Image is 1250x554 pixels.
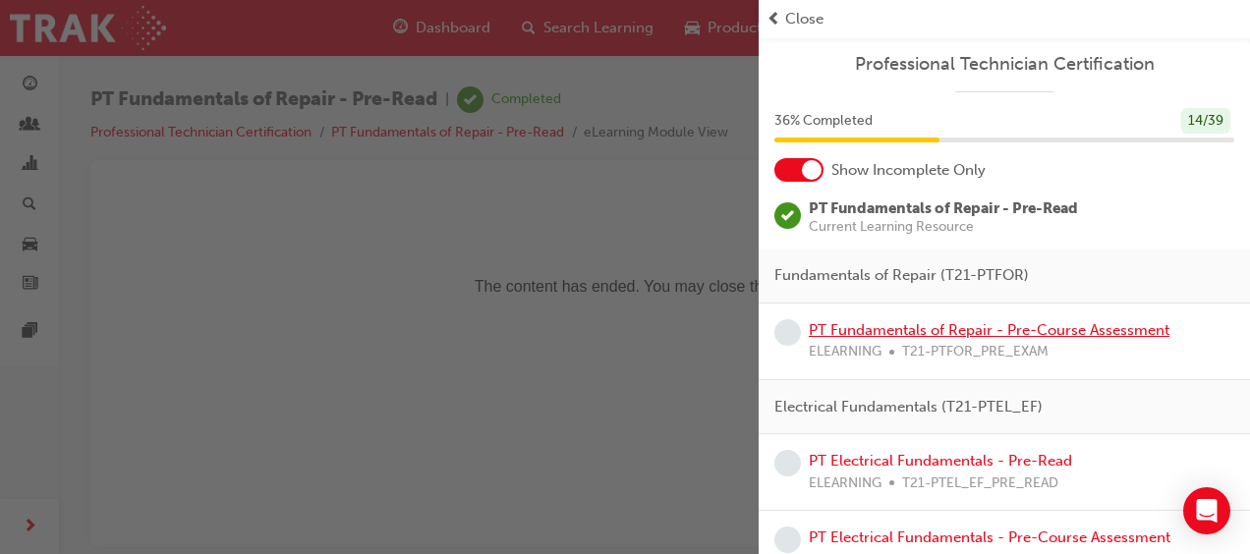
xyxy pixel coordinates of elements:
[1183,487,1230,534] div: Open Intercom Messenger
[774,264,1029,287] span: Fundamentals of Repair (T21-PTFOR)
[785,8,824,30] span: Close
[809,220,1078,234] span: Current Learning Resource
[809,341,881,363] span: ELEARNING
[774,53,1234,76] a: Professional Technician Certification
[809,528,1170,546] a: PT Electrical Fundamentals - Pre-Course Assessment
[774,202,801,229] span: learningRecordVerb_COMPLETE-icon
[902,341,1049,363] span: T21-PTFOR_PRE_EXAM
[831,159,986,182] span: Show Incomplete Only
[809,452,1072,470] a: PT Electrical Fundamentals - Pre-Read
[8,16,1089,104] p: The content has ended. You may close this window.
[767,8,1242,30] button: prev-iconClose
[774,450,801,476] span: learningRecordVerb_NONE-icon
[774,110,873,133] span: 36 % Completed
[809,472,881,495] span: ELEARNING
[809,321,1169,339] a: PT Fundamentals of Repair - Pre-Course Assessment
[774,526,801,553] span: learningRecordVerb_NONE-icon
[902,472,1058,495] span: T21-PTEL_EF_PRE_READ
[809,199,1078,217] span: PT Fundamentals of Repair - Pre-Read
[774,319,801,346] span: learningRecordVerb_NONE-icon
[774,396,1043,418] span: Electrical Fundamentals (T21-PTEL_EF)
[1181,108,1230,135] div: 14 / 39
[767,8,781,30] span: prev-icon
